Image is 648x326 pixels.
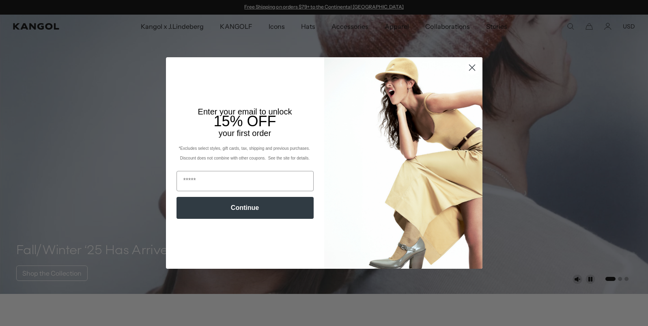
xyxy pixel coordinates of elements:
input: Email [177,171,314,191]
button: Continue [177,197,314,219]
img: 93be19ad-e773-4382-80b9-c9d740c9197f.jpeg [324,57,482,268]
span: your first order [219,129,271,138]
span: Enter your email to unlock [198,107,292,116]
button: Close dialog [465,60,479,75]
span: 15% OFF [213,113,276,130]
span: *Excludes select styles, gift cards, tax, shipping and previous purchases. Discount does not comb... [179,146,311,160]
